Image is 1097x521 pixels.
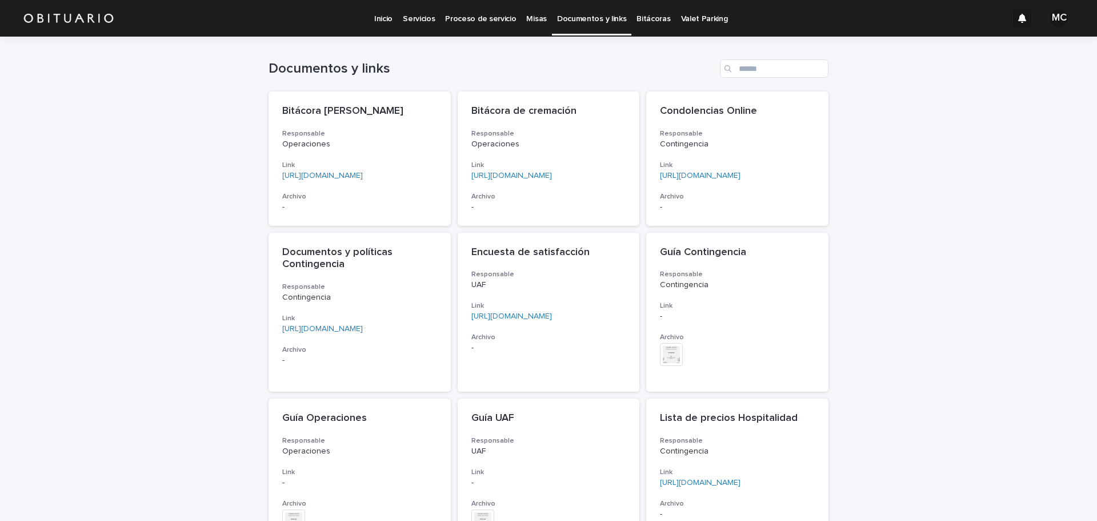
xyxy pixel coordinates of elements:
a: Condolencias OnlineResponsableContingenciaLink[URL][DOMAIN_NAME]Archivo- [646,92,828,226]
h3: Link [471,301,626,311]
h3: Link [282,314,437,323]
p: Bitácora [PERSON_NAME] [282,105,437,118]
a: Guía ContingenciaResponsableContingenciaLink-Archivo [646,233,828,392]
p: - [471,202,626,212]
p: - [282,202,437,212]
p: UAF [471,280,626,290]
h3: Responsable [471,270,626,279]
h3: Archivo [471,192,626,201]
p: Contingencia [282,293,437,303]
p: Guía UAF [471,412,626,425]
h3: Responsable [282,129,437,138]
img: HUM7g2VNRLqGMmR9WVqf [23,7,114,30]
p: Contingencia [660,447,815,456]
input: Search [720,59,828,78]
h3: Responsable [660,270,815,279]
p: Operaciones [282,140,437,149]
h3: Archivo [282,192,437,201]
p: Operaciones [282,447,437,456]
p: Bitácora de cremación [471,105,626,118]
p: - [660,510,815,519]
p: Encuesta de satisfacción [471,246,626,259]
p: Contingencia [660,280,815,290]
p: Guía Operaciones [282,412,437,425]
a: [URL][DOMAIN_NAME] [471,172,552,180]
a: Bitácora [PERSON_NAME]ResponsableOperacionesLink[URL][DOMAIN_NAME]Archivo- [269,92,451,226]
a: [URL][DOMAIN_NAME] [282,325,363,333]
h3: Link [660,301,815,311]
h3: Link [471,161,626,170]
h3: Archivo [282,499,437,508]
h3: Archivo [471,333,626,342]
p: Condolencias Online [660,105,815,118]
a: Documentos y políticas ContingenciaResponsableContingenciaLink[URL][DOMAIN_NAME]Archivo- [269,233,451,392]
p: - [282,478,437,488]
p: Lista de precios Hospitalidad [660,412,815,425]
p: Operaciones [471,140,626,149]
h3: Responsable [282,436,437,446]
h3: Link [660,161,815,170]
p: UAF [471,447,626,456]
p: - [660,202,815,212]
a: [URL][DOMAIN_NAME] [471,312,552,320]
h3: Responsable [282,283,437,292]
a: [URL][DOMAIN_NAME] [660,172,740,180]
h3: Responsable [660,436,815,446]
h3: Archivo [660,333,815,342]
h3: Link [282,468,437,477]
h3: Link [282,161,437,170]
a: [URL][DOMAIN_NAME] [282,172,363,180]
p: Documentos y políticas Contingencia [282,246,437,271]
h3: Archivo [471,499,626,508]
h3: Responsable [471,129,626,138]
a: Bitácora de cremaciónResponsableOperacionesLink[URL][DOMAIN_NAME]Archivo- [458,92,640,226]
h1: Documentos y links [269,61,715,77]
h3: Archivo [282,345,437,355]
h3: Responsable [471,436,626,446]
h3: Archivo [660,499,815,508]
p: Guía Contingencia [660,246,815,259]
a: Encuesta de satisfacciónResponsableUAFLink[URL][DOMAIN_NAME]Archivo- [458,233,640,392]
h3: Link [660,468,815,477]
div: MC [1050,9,1068,27]
p: - [282,356,437,365]
p: Contingencia [660,140,815,149]
h3: Link [471,468,626,477]
p: - [660,312,815,321]
h3: Archivo [660,192,815,201]
h3: Responsable [660,129,815,138]
p: - [471,343,626,353]
p: - [471,478,626,488]
a: [URL][DOMAIN_NAME] [660,479,740,487]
